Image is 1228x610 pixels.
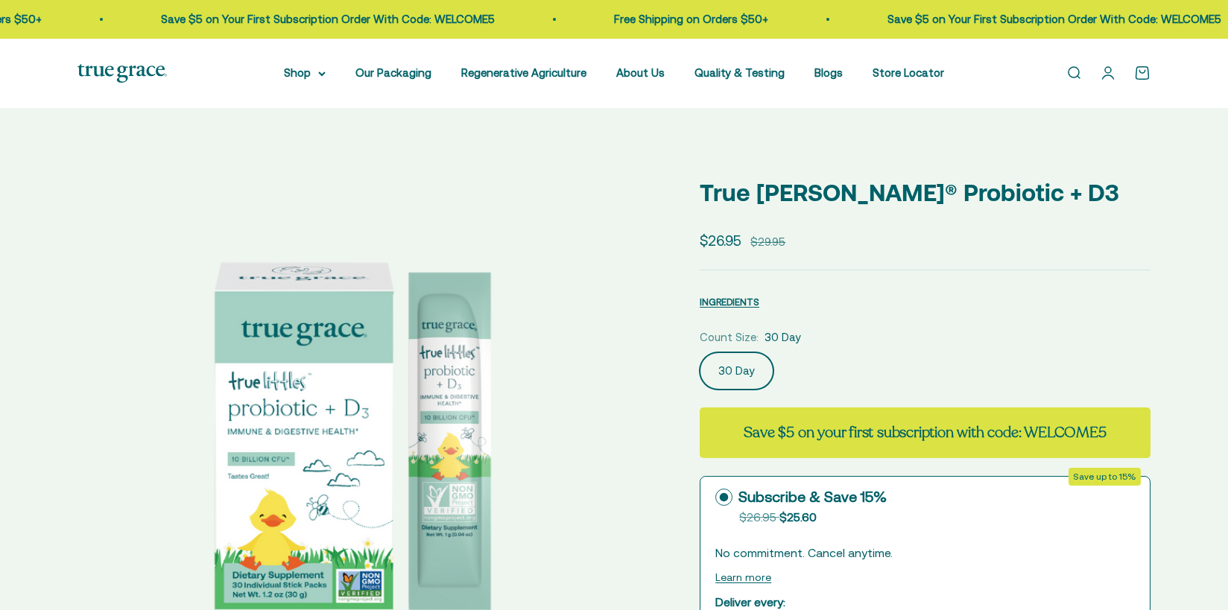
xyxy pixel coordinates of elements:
a: Store Locator [873,66,944,79]
p: Save $5 on Your First Subscription Order With Code: WELCOME5 [161,10,495,28]
a: About Us [616,66,665,79]
p: True [PERSON_NAME]® Probiotic + D3 [700,174,1151,212]
a: Our Packaging [355,66,431,79]
compare-at-price: $29.95 [750,233,785,251]
span: INGREDIENTS [700,296,759,308]
a: Free Shipping on Orders $50+ [614,13,768,25]
a: Regenerative Agriculture [461,66,586,79]
p: Save $5 on Your First Subscription Order With Code: WELCOME5 [887,10,1221,28]
a: Blogs [814,66,843,79]
button: INGREDIENTS [700,293,759,311]
legend: Count Size: [700,328,759,346]
summary: Shop [284,64,326,82]
strong: Save $5 on your first subscription with code: WELCOME5 [744,422,1106,442]
span: 30 Day [765,328,801,346]
a: Quality & Testing [694,66,785,79]
sale-price: $26.95 [700,229,741,252]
